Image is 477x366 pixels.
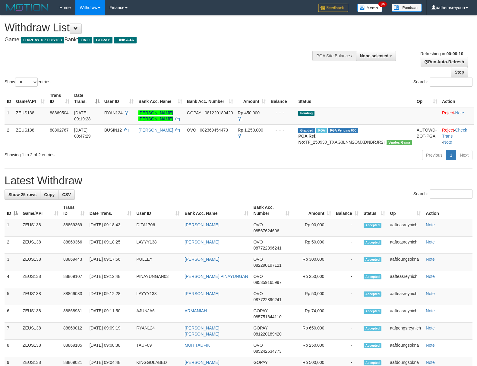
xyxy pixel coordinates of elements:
div: PGA Site Balance / [312,51,356,61]
td: LAYYY138 [134,237,182,254]
a: [PERSON_NAME] [185,222,219,227]
a: Copy [40,189,58,200]
th: Amount: activate to sort column ascending [292,202,333,219]
td: PULLEY [134,254,182,271]
img: Button%20Memo.svg [357,4,383,12]
h4: Game: Bank: [5,37,312,43]
td: 3 [5,254,20,271]
span: OVO [253,343,263,348]
span: Copy 08567624606 to clipboard [253,228,279,233]
img: Feedback.jpg [318,4,348,12]
th: Date Trans.: activate to sort column descending [72,90,102,107]
img: panduan.png [392,4,422,12]
span: 88869504 [50,110,68,115]
td: aafteasreynich [387,271,423,288]
span: Rp 1.250.000 [238,128,263,132]
td: Rp 650,000 [292,323,333,340]
td: · [440,107,474,125]
th: Balance [268,90,296,107]
th: Bank Acc. Name: activate to sort column ascending [136,90,185,107]
span: Copy 087722896241 to clipboard [253,297,281,302]
a: Note [426,257,435,262]
span: Rp 450.000 [238,110,260,115]
span: OXPLAY > ZEUS138 [21,37,64,43]
span: CSV [62,192,71,197]
span: [DATE] 09:19:28 [74,110,91,121]
span: Copy 081220189420 to clipboard [205,110,233,115]
td: ZEUS138 [20,340,61,357]
span: Copy [44,192,55,197]
span: Copy 085751844110 to clipboard [253,314,281,319]
a: [PERSON_NAME] [PERSON_NAME] [138,110,173,121]
td: aafteasreynich [387,237,423,254]
th: Game/API: activate to sort column ascending [20,202,61,219]
b: PGA Ref. No: [298,134,316,145]
span: GOPAY [93,37,112,43]
a: CSV [58,189,75,200]
td: [DATE] 09:08:38 [87,340,134,357]
label: Search: [413,78,472,87]
a: Note [426,343,435,348]
span: OVO [78,37,92,43]
span: OVO [253,257,263,262]
a: 1 [446,150,456,160]
td: RYAN124 [134,323,182,340]
strong: 00:00:10 [446,51,463,56]
a: Reject [442,128,454,132]
td: 88869012 [61,323,87,340]
a: Next [456,150,472,160]
td: - [333,254,361,271]
td: LAYYY138 [134,288,182,305]
th: Game/API: activate to sort column ascending [14,90,47,107]
td: TAUF09 [134,340,182,357]
td: - [333,340,361,357]
td: aafpengsreynich [387,323,423,340]
td: 4 [5,271,20,288]
a: [PERSON_NAME] [138,128,173,132]
span: Accepted [364,326,382,331]
td: - [333,219,361,237]
td: ZEUS138 [20,219,61,237]
span: GOPAY [253,308,267,313]
th: Status: activate to sort column ascending [361,202,388,219]
h1: Withdraw List [5,22,312,34]
a: [PERSON_NAME] [185,291,219,296]
td: - [333,271,361,288]
a: Note [426,291,435,296]
span: Grabbed [298,128,315,133]
span: Accepted [364,309,382,314]
a: ARMANIAH [185,308,207,313]
td: 7 [5,323,20,340]
span: Accepted [364,240,382,245]
td: [DATE] 09:12:28 [87,288,134,305]
span: Copy 081220189420 to clipboard [253,332,281,336]
th: Op: activate to sort column ascending [387,202,423,219]
th: Bank Acc. Number: activate to sort column ascending [185,90,235,107]
th: Status [296,90,414,107]
td: ZEUS138 [14,124,47,148]
span: Accepted [364,360,382,365]
span: GOPAY [187,110,201,115]
td: TF_250930_TXAG3LNM2OMXDNBRJR2H [296,124,414,148]
span: OVO [253,291,263,296]
td: Rp 300,000 [292,254,333,271]
label: Show entries [5,78,50,87]
a: [PERSON_NAME] PINAYUNGAN [185,274,248,279]
button: None selected [356,51,396,61]
span: Vendor URL: https://trx31.1velocity.biz [387,140,412,145]
span: OVO [253,222,263,227]
span: GOPAY [253,326,267,330]
span: BUSIN12 [104,128,122,132]
td: ZEUS138 [20,305,61,323]
span: RYAN124 [104,110,123,115]
td: 8 [5,340,20,357]
th: Date Trans.: activate to sort column ascending [87,202,134,219]
label: Search: [413,189,472,199]
td: Rp 250,000 [292,271,333,288]
td: 88868931 [61,305,87,323]
td: · · [440,124,474,148]
th: Bank Acc. Name: activate to sort column ascending [182,202,251,219]
td: [DATE] 09:17:56 [87,254,134,271]
span: 34 [378,2,387,7]
td: 5 [5,288,20,305]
